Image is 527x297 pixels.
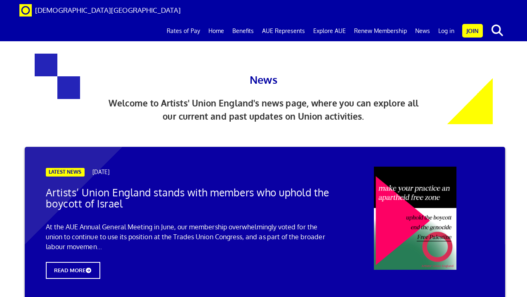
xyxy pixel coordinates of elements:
h1: News [165,54,363,88]
a: Benefits [228,21,258,41]
span: [DATE] [92,168,110,175]
a: Rates of Pay [163,21,204,41]
a: Log in [434,21,458,41]
a: AUE Represents [258,21,309,41]
h2: Artists’ Union England stands with members who uphold the boycott of Israel [46,187,334,210]
p: At the AUE Annual General Meeting in June, our membership overwhelmingly voted for the union to c... [46,222,334,252]
a: Join [462,24,483,38]
a: Explore AUE [309,21,350,41]
span: Welcome to Artists' Union England's news page, where you can explore all our current and past upd... [109,98,418,122]
span: [DEMOGRAPHIC_DATA][GEOGRAPHIC_DATA] [35,6,181,14]
span: READ MORE [46,262,100,279]
button: search [484,22,510,39]
a: Home [204,21,228,41]
span: LATEST NEWS [46,168,85,177]
a: News [411,21,434,41]
a: Renew Membership [350,21,411,41]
